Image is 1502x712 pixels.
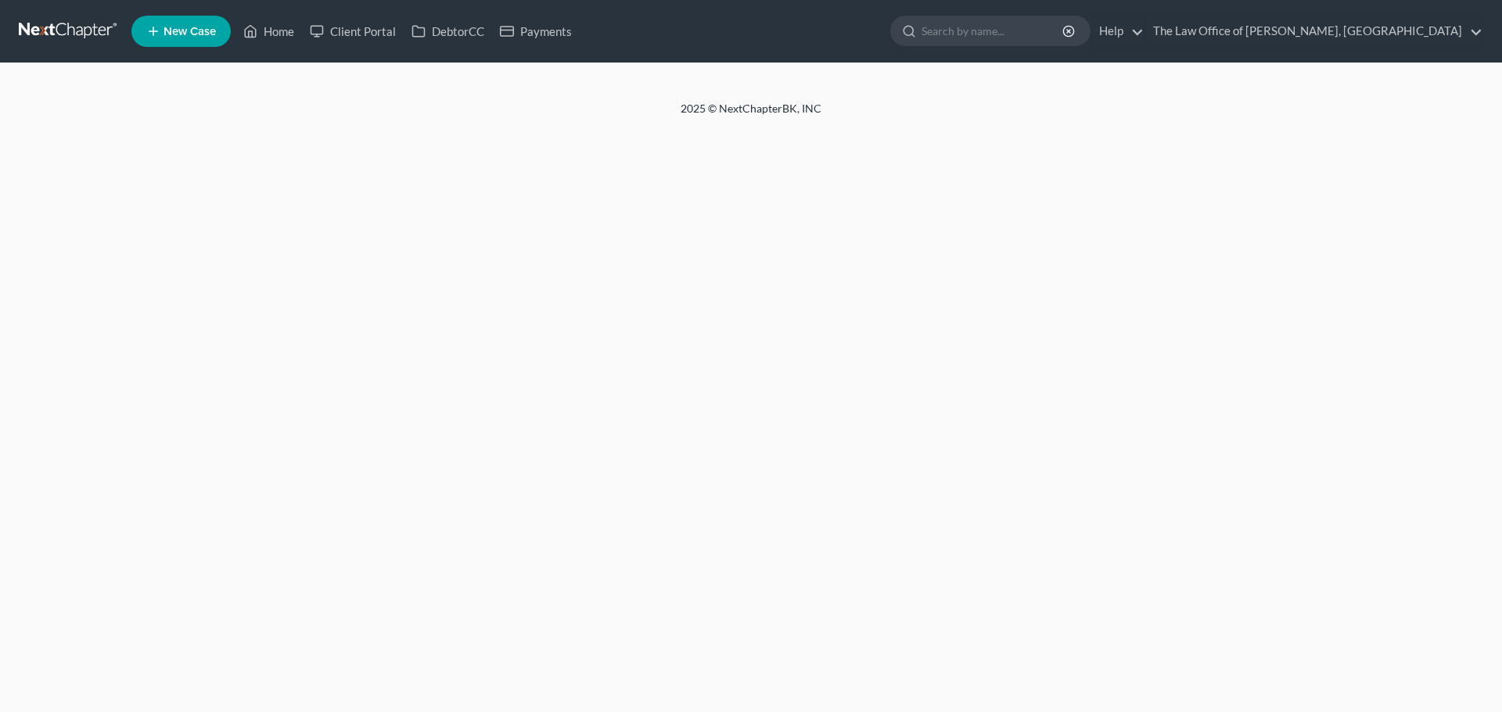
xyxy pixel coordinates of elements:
[163,26,216,38] span: New Case
[492,17,580,45] a: Payments
[1091,17,1144,45] a: Help
[404,17,492,45] a: DebtorCC
[235,17,302,45] a: Home
[922,16,1065,45] input: Search by name...
[305,101,1197,129] div: 2025 © NextChapterBK, INC
[302,17,404,45] a: Client Portal
[1145,17,1482,45] a: The Law Office of [PERSON_NAME], [GEOGRAPHIC_DATA]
